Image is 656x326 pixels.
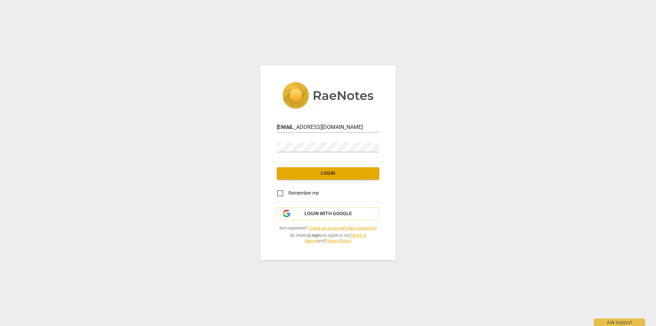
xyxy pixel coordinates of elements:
span: By clicking you agree to our and . [277,233,379,244]
a: Terms of Service [305,233,366,244]
span: Login with Google [304,210,352,217]
div: Ask support [594,318,645,326]
a: Privacy Policy [325,238,351,243]
a: Forgot password? [343,226,377,231]
a: Create an account [309,226,342,231]
button: Login [277,167,379,180]
b: Login [310,233,320,238]
button: Login with Google [277,207,379,220]
span: Not registered? | [277,225,379,231]
span: Remember me [288,190,319,197]
img: 5ac2273c67554f335776073100b6d88f.svg [282,82,374,110]
span: Login [282,170,374,177]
